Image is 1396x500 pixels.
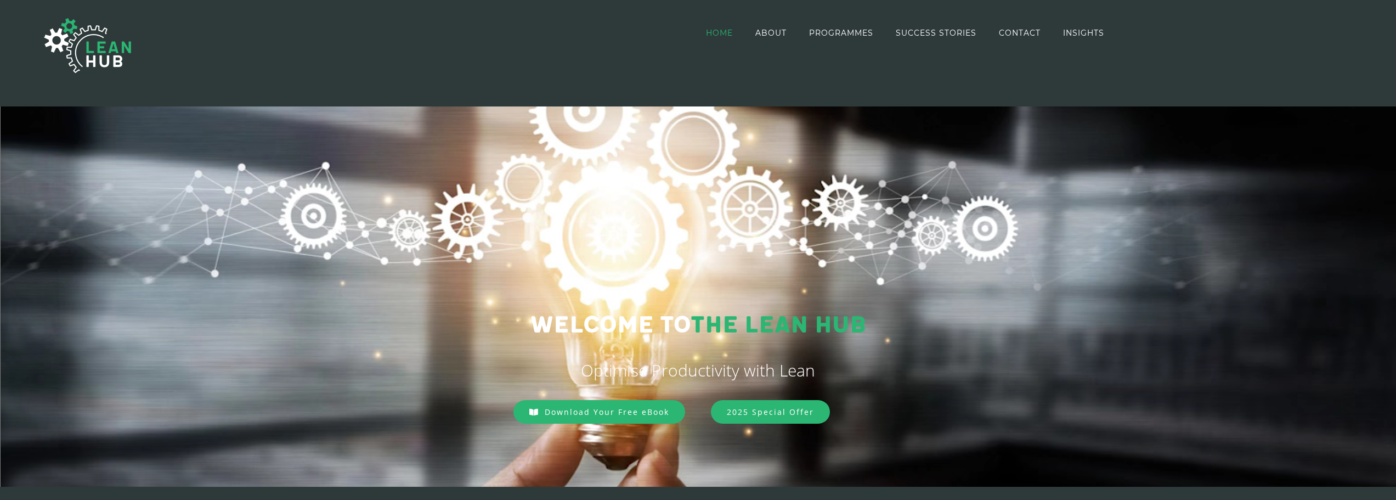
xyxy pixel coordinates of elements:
[581,359,815,381] span: Optimise Productivity with Lean
[1063,1,1104,64] a: INSIGHTS
[530,311,691,339] span: Welcome to
[896,1,976,64] a: SUCCESS STORIES
[513,400,685,424] a: Download Your Free eBook
[706,1,733,64] a: HOME
[691,311,866,339] span: THE LEAN HUB
[755,1,787,64] a: ABOUT
[896,29,976,37] span: SUCCESS STORIES
[755,29,787,37] span: ABOUT
[33,7,143,85] img: The Lean Hub | Optimising productivity with Lean Logo
[706,1,1104,64] nav: Main Menu
[809,1,873,64] a: PROGRAMMES
[999,1,1041,64] a: CONTACT
[1063,29,1104,37] span: INSIGHTS
[706,29,733,37] span: HOME
[545,407,669,417] span: Download Your Free eBook
[999,29,1041,37] span: CONTACT
[809,29,873,37] span: PROGRAMMES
